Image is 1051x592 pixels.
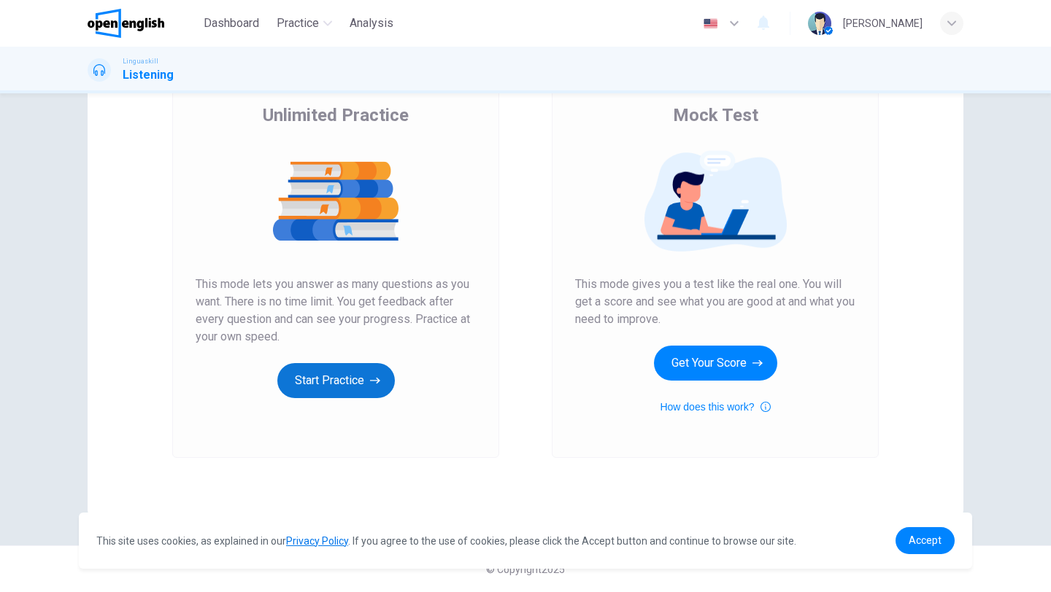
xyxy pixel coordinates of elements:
[79,513,972,569] div: cookieconsent
[909,534,942,546] span: Accept
[198,10,265,36] button: Dashboard
[196,276,476,346] span: This mode lets you answer as many questions as you want. There is no time limit. You get feedback...
[277,15,319,32] span: Practice
[271,10,338,36] button: Practice
[344,10,399,36] button: Analysis
[660,398,770,416] button: How does this work?
[486,564,565,575] span: © Copyright 2025
[896,527,955,554] a: dismiss cookie message
[843,15,923,32] div: [PERSON_NAME]
[286,535,348,547] a: Privacy Policy
[88,9,198,38] a: OpenEnglish logo
[123,66,174,84] h1: Listening
[654,346,777,381] button: Get Your Score
[204,15,259,32] span: Dashboard
[808,12,831,35] img: Profile picture
[350,15,393,32] span: Analysis
[123,56,158,66] span: Linguaskill
[673,104,758,127] span: Mock Test
[277,363,395,398] button: Start Practice
[701,18,720,29] img: en
[96,535,796,547] span: This site uses cookies, as explained in our . If you agree to the use of cookies, please click th...
[263,104,409,127] span: Unlimited Practice
[575,276,855,328] span: This mode gives you a test like the real one. You will get a score and see what you are good at a...
[88,9,164,38] img: OpenEnglish logo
